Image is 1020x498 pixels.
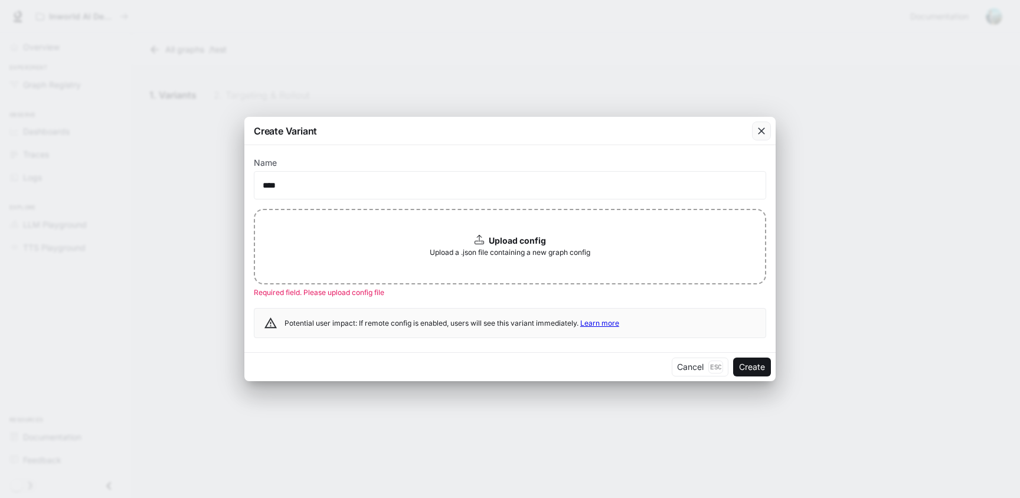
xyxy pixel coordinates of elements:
[285,319,619,327] span: Potential user impact: If remote config is enabled, users will see this variant immediately.
[733,358,771,376] button: Create
[254,124,317,138] p: Create Variant
[708,361,723,373] p: Esc
[489,235,546,245] b: Upload config
[580,319,619,327] a: Learn more
[430,247,590,258] span: Upload a .json file containing a new graph config
[672,358,728,376] button: CancelEsc
[254,159,277,167] p: Name
[254,288,384,297] span: Required field. Please upload config file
